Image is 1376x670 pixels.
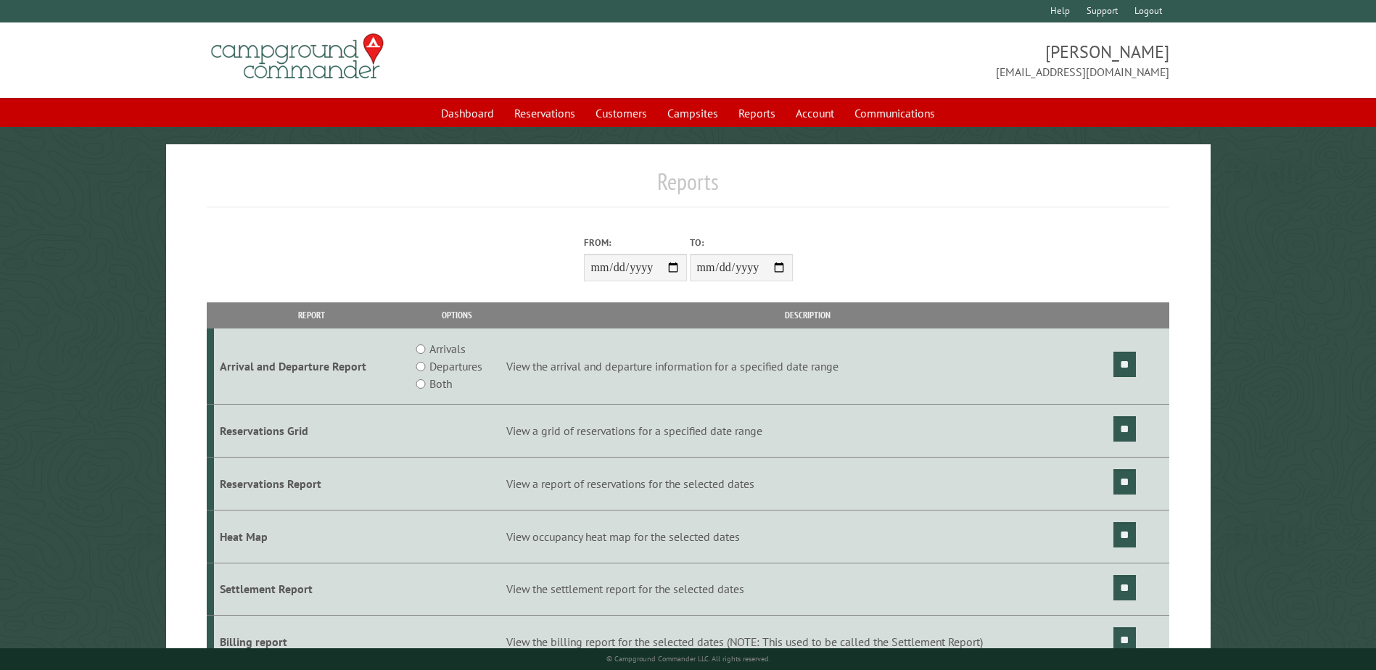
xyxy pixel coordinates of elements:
td: Arrival and Departure Report [214,328,409,405]
small: © Campground Commander LLC. All rights reserved. [606,654,770,663]
a: Communications [846,99,944,127]
label: From: [584,236,687,249]
span: [PERSON_NAME] [EMAIL_ADDRESS][DOMAIN_NAME] [688,40,1169,80]
td: Heat Map [214,510,409,563]
a: Reservations [506,99,584,127]
td: View the arrival and departure information for a specified date range [504,328,1111,405]
a: Account [787,99,843,127]
td: View occupancy heat map for the selected dates [504,510,1111,563]
label: To: [690,236,793,249]
td: View the settlement report for the selected dates [504,563,1111,616]
th: Description [504,302,1111,328]
td: Settlement Report [214,563,409,616]
a: Customers [587,99,656,127]
td: Reservations Report [214,457,409,510]
td: Billing report [214,616,409,669]
a: Campsites [659,99,727,127]
td: View a report of reservations for the selected dates [504,457,1111,510]
h1: Reports [207,167,1169,207]
a: Reports [730,99,784,127]
td: View the billing report for the selected dates (NOTE: This used to be called the Settlement Report) [504,616,1111,669]
td: Reservations Grid [214,405,409,458]
img: Campground Commander [207,28,388,85]
th: Options [409,302,503,328]
label: Arrivals [429,340,466,357]
label: Both [429,375,452,392]
a: Dashboard [432,99,503,127]
td: View a grid of reservations for a specified date range [504,405,1111,458]
label: Departures [429,357,482,375]
th: Report [214,302,409,328]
